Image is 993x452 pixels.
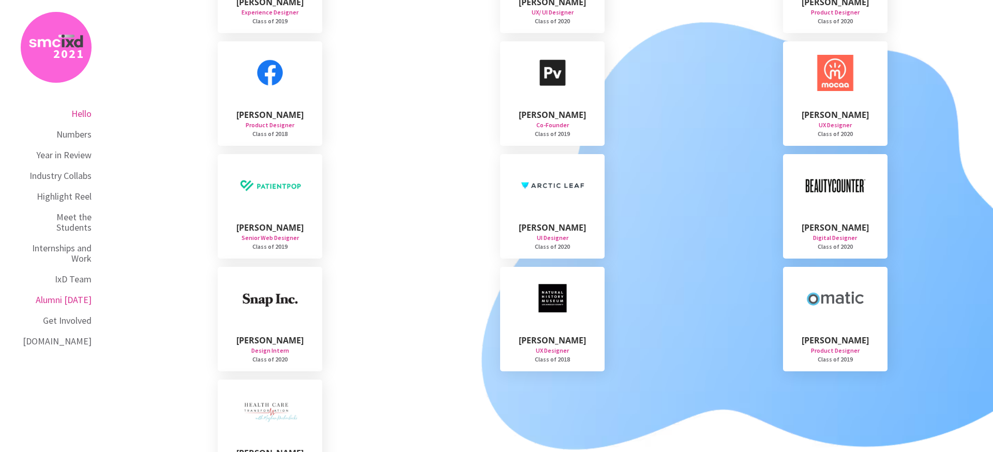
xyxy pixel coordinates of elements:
[508,222,596,233] div: [PERSON_NAME]
[29,165,92,186] a: Industry Collabs
[56,124,92,145] a: Numbers
[791,120,879,130] div: UX Designer
[791,233,879,243] div: Digital Designer
[791,243,879,250] div: Class of 2020
[21,243,92,264] div: Internships and Work
[791,130,879,138] div: Class of 2020
[21,12,92,83] a: 2021
[791,335,879,345] div: [PERSON_NAME]
[226,356,314,363] div: Class of 2020
[71,109,92,119] div: Hello
[508,110,596,120] div: [PERSON_NAME]
[791,222,879,233] div: [PERSON_NAME]
[55,269,92,290] a: IxD Team
[37,191,92,202] div: Highlight Reel
[791,110,879,120] div: [PERSON_NAME]
[226,243,314,250] div: Class of 2019
[43,315,92,326] div: Get Involved
[43,310,92,331] a: Get Involved
[226,222,314,233] div: [PERSON_NAME]
[508,18,596,25] div: Class of 2020
[508,130,596,138] div: Class of 2019
[36,295,92,305] div: Alumni [DATE]
[69,48,76,60] div: 2
[508,243,596,250] div: Class of 2020
[226,345,314,356] div: Design Intern
[508,233,596,243] div: UI Designer
[71,103,92,124] a: Hello
[508,7,596,18] div: UX/ UI Designer
[226,18,314,25] div: Class of 2019
[37,186,92,207] a: Highlight Reel
[21,212,92,233] div: Meet the Students
[23,336,92,346] div: [DOMAIN_NAME]
[29,171,92,181] div: Industry Collabs
[36,150,92,160] div: Year in Review
[508,120,596,130] div: Co-Founder
[21,238,92,269] a: Internships and Work
[791,345,879,356] div: Product Designer
[226,335,314,345] div: [PERSON_NAME]
[55,274,92,284] div: IxD Team
[226,7,314,18] div: Experience Designer
[21,207,92,238] a: Meet the Students
[53,48,60,60] div: 2
[226,130,314,138] div: Class of 2018
[791,356,879,363] div: Class of 2019
[36,290,92,310] a: Alumni [DATE]
[36,145,92,165] a: Year in Review
[226,110,314,120] div: [PERSON_NAME]
[23,331,92,352] a: [DOMAIN_NAME]
[77,48,83,60] div: 1
[791,7,879,18] div: Product Designer
[791,18,879,25] div: Class of 2020
[61,48,68,60] div: 0
[508,345,596,356] div: UX Designer
[226,120,314,130] div: Product Designer
[508,335,596,345] div: [PERSON_NAME]
[226,233,314,243] div: Senior Web Designer
[508,356,596,363] div: Class of 2018
[56,129,92,140] div: Numbers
